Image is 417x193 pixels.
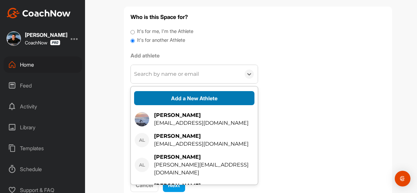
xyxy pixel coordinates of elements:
[4,77,82,94] div: Feed
[25,40,60,45] div: CoachNow
[4,161,82,177] div: Schedule
[4,98,82,115] div: Activity
[135,158,149,172] div: AL
[154,140,249,148] div: [EMAIL_ADDRESS][DOMAIN_NAME]
[136,182,153,188] span: Cancel
[50,40,60,45] img: CoachNow Pro
[154,182,254,190] div: [PERSON_NAME]
[163,178,185,192] button: Next
[168,182,180,188] span: Next
[154,153,254,161] div: [PERSON_NAME]
[130,178,158,192] button: Cancel
[135,133,149,147] div: AL
[4,56,82,73] div: Home
[4,119,82,136] div: Library
[25,32,67,38] div: [PERSON_NAME]
[395,171,410,186] div: Open Intercom Messenger
[7,8,71,18] img: CoachNow
[134,70,199,78] div: Search by name or email
[4,140,82,156] div: Templates
[137,28,193,35] label: It's for me, I'm the Athlete
[137,37,185,44] label: It's for another Athlete
[7,31,21,46] img: square_7c97db9faddccdac78ac4ef32c97342f.jpg
[154,111,249,119] div: [PERSON_NAME]
[134,91,254,105] button: Add a New Athlete
[130,52,258,59] label: Add athlete
[154,132,249,140] div: [PERSON_NAME]
[154,119,249,127] div: [EMAIL_ADDRESS][DOMAIN_NAME]
[135,112,149,126] img: square_3dc9d17f01ffe78118fa2d5df6644f54.jpg
[130,13,386,21] h4: Who is this Space for?
[154,161,254,177] div: [PERSON_NAME][EMAIL_ADDRESS][DOMAIN_NAME]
